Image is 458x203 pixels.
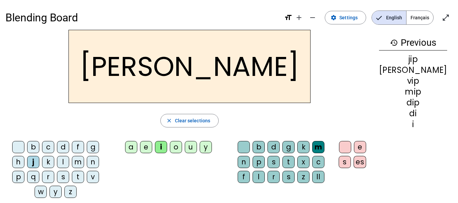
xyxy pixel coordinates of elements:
[57,156,69,168] div: l
[439,11,453,24] button: Enter full screen
[175,117,211,125] span: Clear selections
[325,11,366,24] button: Settings
[200,141,212,153] div: y
[253,141,265,153] div: b
[282,156,295,168] div: t
[282,171,295,183] div: s
[297,141,310,153] div: k
[379,109,447,118] div: di
[64,186,77,198] div: z
[87,141,99,153] div: g
[297,156,310,168] div: x
[253,156,265,168] div: p
[68,30,311,103] h2: [PERSON_NAME]
[442,14,450,22] mat-icon: open_in_full
[297,171,310,183] div: z
[42,156,54,168] div: k
[379,99,447,107] div: dip
[160,114,219,127] button: Clear selections
[27,141,39,153] div: b
[331,15,337,21] mat-icon: settings
[27,156,39,168] div: j
[49,186,62,198] div: y
[72,171,84,183] div: t
[57,141,69,153] div: d
[372,11,434,25] mat-button-toggle-group: Language selection
[379,35,447,50] h3: Previous
[140,141,152,153] div: e
[27,171,39,183] div: q
[42,141,54,153] div: c
[292,11,306,24] button: Increase font size
[12,171,24,183] div: p
[238,156,250,168] div: n
[72,156,84,168] div: m
[354,156,366,168] div: es
[379,88,447,96] div: mip
[42,171,54,183] div: r
[267,171,280,183] div: r
[354,141,366,153] div: e
[87,171,99,183] div: v
[406,11,433,24] span: Français
[312,156,324,168] div: c
[72,141,84,153] div: f
[87,156,99,168] div: n
[125,141,137,153] div: a
[339,156,351,168] div: s
[379,120,447,128] div: i
[372,11,406,24] span: English
[282,141,295,153] div: g
[238,171,250,183] div: f
[379,77,447,85] div: vip
[12,156,24,168] div: h
[170,141,182,153] div: o
[312,171,324,183] div: ll
[390,39,398,47] mat-icon: history
[185,141,197,153] div: u
[284,14,292,22] mat-icon: format_size
[35,186,47,198] div: w
[308,14,317,22] mat-icon: remove
[306,11,319,24] button: Decrease font size
[379,55,447,63] div: jip
[295,14,303,22] mat-icon: add
[253,171,265,183] div: l
[379,66,447,74] div: [PERSON_NAME]
[339,14,358,22] span: Settings
[155,141,167,153] div: i
[267,156,280,168] div: s
[166,118,172,124] mat-icon: close
[57,171,69,183] div: s
[267,141,280,153] div: d
[312,141,324,153] div: m
[5,7,279,28] h1: Blending Board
